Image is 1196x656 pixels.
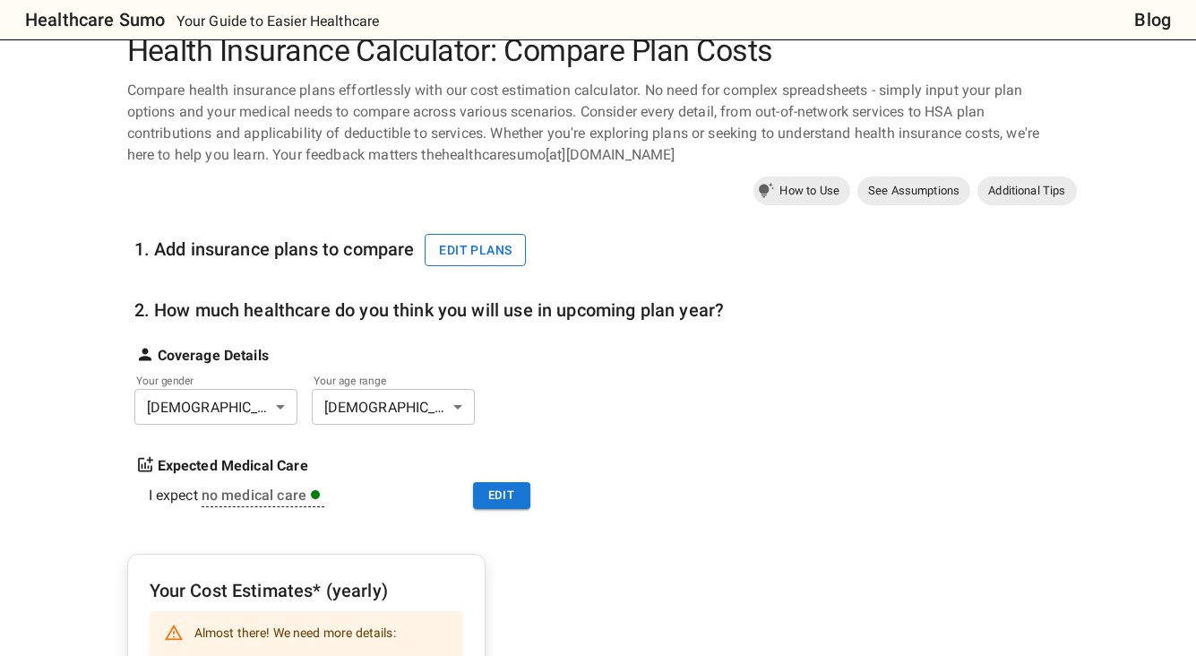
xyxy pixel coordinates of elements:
[769,182,850,200] span: How to Use
[1134,5,1171,34] a: Blog
[158,345,269,367] strong: Coverage Details
[158,455,308,477] strong: Expected Medical Care
[857,177,970,205] a: See Assumptions
[120,80,1077,166] div: Compare health insurance plans effortlessly with our cost estimation calculator. No need for comp...
[150,576,463,605] h6: Your Cost Estimates* (yearly)
[857,182,970,200] span: See Assumptions
[134,389,297,425] div: [DEMOGRAPHIC_DATA]
[312,389,475,425] div: [DEMOGRAPHIC_DATA]
[149,485,198,506] div: I expect
[136,373,272,388] label: Your gender
[314,373,450,388] label: Your age range
[753,177,850,205] a: How to Use
[134,234,538,267] h6: 1. Add insurance plans to compare
[202,485,321,506] div: no medical care
[202,485,324,507] div: You've selected 'no' usage which shows you the bare minimum you can expect to spend for each plan...
[176,11,380,32] p: Your Guide to Easier Healthcare
[134,296,725,324] h6: 2. How much healthcare do you think you will use in upcoming plan year?
[977,182,1076,200] span: Additional Tips
[11,5,165,34] a: Healthcare Sumo
[25,5,165,34] h6: Healthcare Sumo
[473,482,530,510] button: Edit
[120,33,1077,69] h1: Health Insurance Calculator: Compare Plan Costs
[425,234,526,267] button: Edit plans
[977,177,1076,205] a: Additional Tips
